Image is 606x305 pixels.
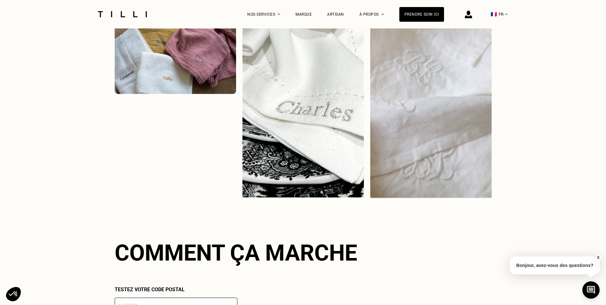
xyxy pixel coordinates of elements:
[399,7,444,22] a: Prendre soin ici
[115,286,492,293] p: Testez votre code postal
[465,11,472,18] img: icône connexion
[295,12,312,17] a: Marque
[96,11,149,17] img: Logo du service de couturière Tilli
[242,13,364,200] img: interiorEmbroidery
[510,256,600,274] p: Bonjour, avez-vous des questions?
[491,11,497,17] span: 🇫🇷
[115,240,492,266] h2: Comment ça marche
[505,13,508,15] img: menu déroulant
[278,13,280,15] img: Menu déroulant
[595,254,601,261] button: X
[370,13,492,200] img: interiorEmbroidery
[115,13,236,94] img: interiorEmbroidery
[327,12,344,17] a: Artisan
[381,13,384,15] img: Menu déroulant à propos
